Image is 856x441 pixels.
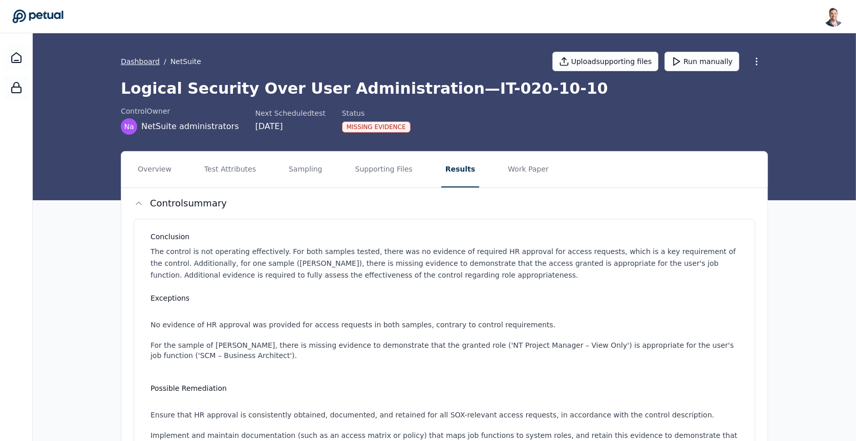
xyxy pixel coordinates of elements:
p: The control is not operating effectively. For both samples tested, there was no evidence of requi... [151,246,742,281]
h2: Control summary [150,196,227,211]
li: Ensure that HR approval is consistently obtained, documented, and retained for all SOX-relevant a... [151,410,742,420]
button: Overview [134,152,176,187]
h1: Logical Security Over User Administration — IT-020-10-10 [121,79,768,98]
h3: Possible Remediation [151,383,742,393]
div: Status [342,108,411,118]
button: Controlsummary [121,188,767,219]
img: Snir Kodesh [823,6,844,27]
a: Dashboard [121,56,160,67]
h3: Exceptions [151,293,742,303]
div: [DATE] [255,120,326,133]
div: Next Scheduled test [255,108,326,118]
li: No evidence of HR approval was provided for access requests in both samples, contrary to control ... [151,320,742,330]
div: Missing Evidence [342,121,411,133]
nav: Tabs [121,152,767,187]
button: NetSuite [170,56,201,67]
div: control Owner [121,106,239,116]
button: Results [441,152,479,187]
button: Uploadsupporting files [552,52,659,71]
button: Test Attributes [200,152,260,187]
span: Na [124,121,134,132]
li: For the sample of [PERSON_NAME], there is missing evidence to demonstrate that the granted role (... [151,340,742,361]
div: / [121,56,201,67]
button: Work Paper [504,152,553,187]
a: SOC [4,75,29,100]
h3: Conclusion [151,232,742,242]
button: Sampling [285,152,327,187]
a: Go to Dashboard [12,9,63,24]
button: Run manually [665,52,739,71]
button: Supporting Files [351,152,417,187]
a: Dashboard [4,46,29,70]
span: NetSuite administrators [141,120,239,133]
